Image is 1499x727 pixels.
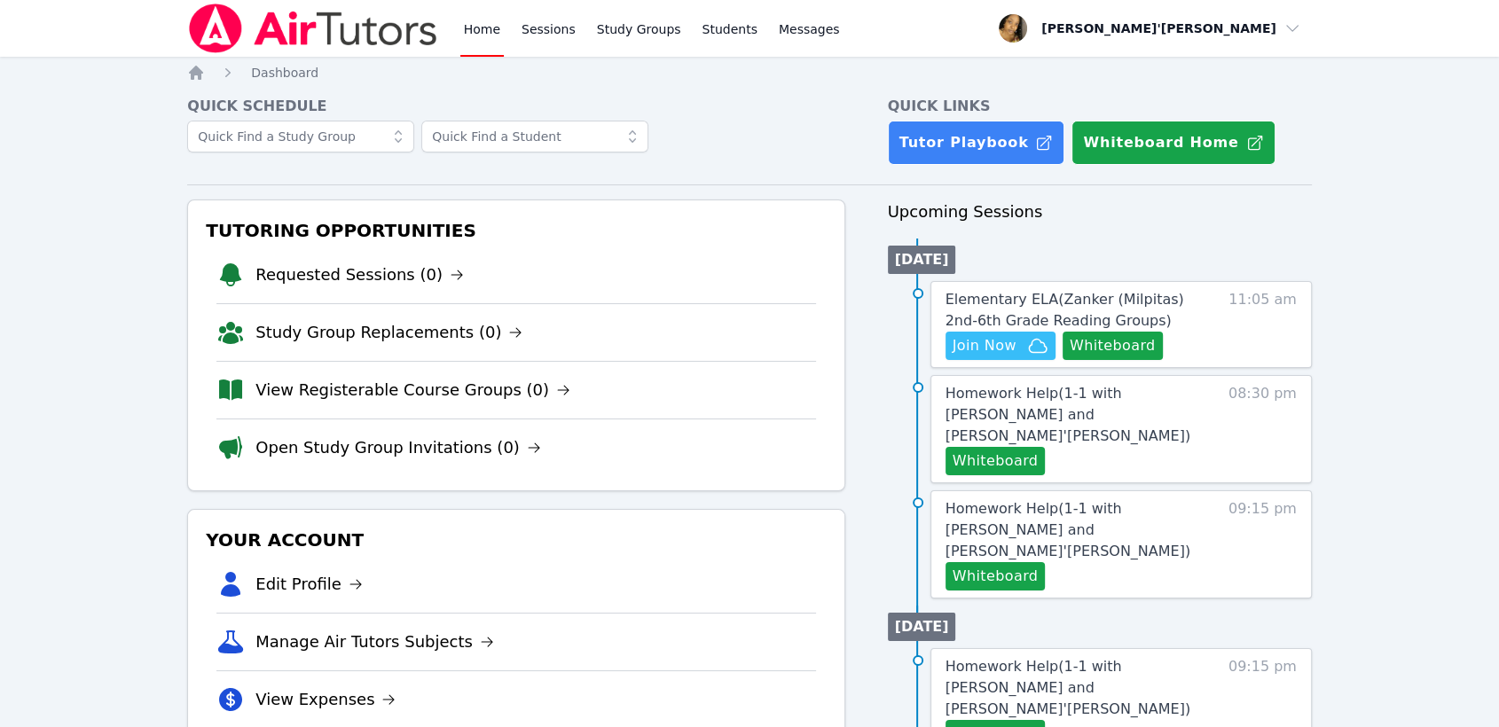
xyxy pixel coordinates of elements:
[251,64,318,82] a: Dashboard
[251,66,318,80] span: Dashboard
[255,262,464,287] a: Requested Sessions (0)
[888,121,1065,165] a: Tutor Playbook
[946,562,1046,590] button: Whiteboard
[946,383,1209,447] a: Homework Help(1-1 with [PERSON_NAME] and [PERSON_NAME]'[PERSON_NAME])
[1228,289,1297,360] span: 11:05 am
[946,447,1046,475] button: Whiteboard
[255,629,494,654] a: Manage Air Tutors Subjects
[888,96,1312,117] h4: Quick Links
[1228,498,1297,590] span: 09:15 pm
[888,613,956,641] li: [DATE]
[946,656,1209,720] a: Homework Help(1-1 with [PERSON_NAME] and [PERSON_NAME]'[PERSON_NAME])
[946,500,1190,559] span: Homework Help ( 1-1 with [PERSON_NAME] and [PERSON_NAME]'[PERSON_NAME] )
[255,435,541,460] a: Open Study Group Invitations (0)
[1063,332,1163,360] button: Whiteboard
[946,291,1184,329] span: Elementary ELA ( Zanker (Milpitas) 2nd-6th Grade Reading Groups )
[953,335,1016,356] span: Join Now
[1071,121,1275,165] button: Whiteboard Home
[421,121,648,152] input: Quick Find a Student
[888,199,1312,224] h3: Upcoming Sessions
[946,332,1056,360] button: Join Now
[946,385,1190,444] span: Homework Help ( 1-1 with [PERSON_NAME] and [PERSON_NAME]'[PERSON_NAME] )
[888,246,956,274] li: [DATE]
[1228,383,1297,475] span: 08:30 pm
[202,524,829,556] h3: Your Account
[255,572,363,597] a: Edit Profile
[779,20,840,38] span: Messages
[946,289,1209,332] a: Elementary ELA(Zanker (Milpitas) 2nd-6th Grade Reading Groups)
[255,687,396,712] a: View Expenses
[187,121,414,152] input: Quick Find a Study Group
[946,658,1190,717] span: Homework Help ( 1-1 with [PERSON_NAME] and [PERSON_NAME]'[PERSON_NAME] )
[946,498,1209,562] a: Homework Help(1-1 with [PERSON_NAME] and [PERSON_NAME]'[PERSON_NAME])
[187,64,1312,82] nav: Breadcrumb
[187,96,844,117] h4: Quick Schedule
[202,215,829,246] h3: Tutoring Opportunities
[255,378,570,403] a: View Registerable Course Groups (0)
[187,4,438,53] img: Air Tutors
[255,320,522,345] a: Study Group Replacements (0)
